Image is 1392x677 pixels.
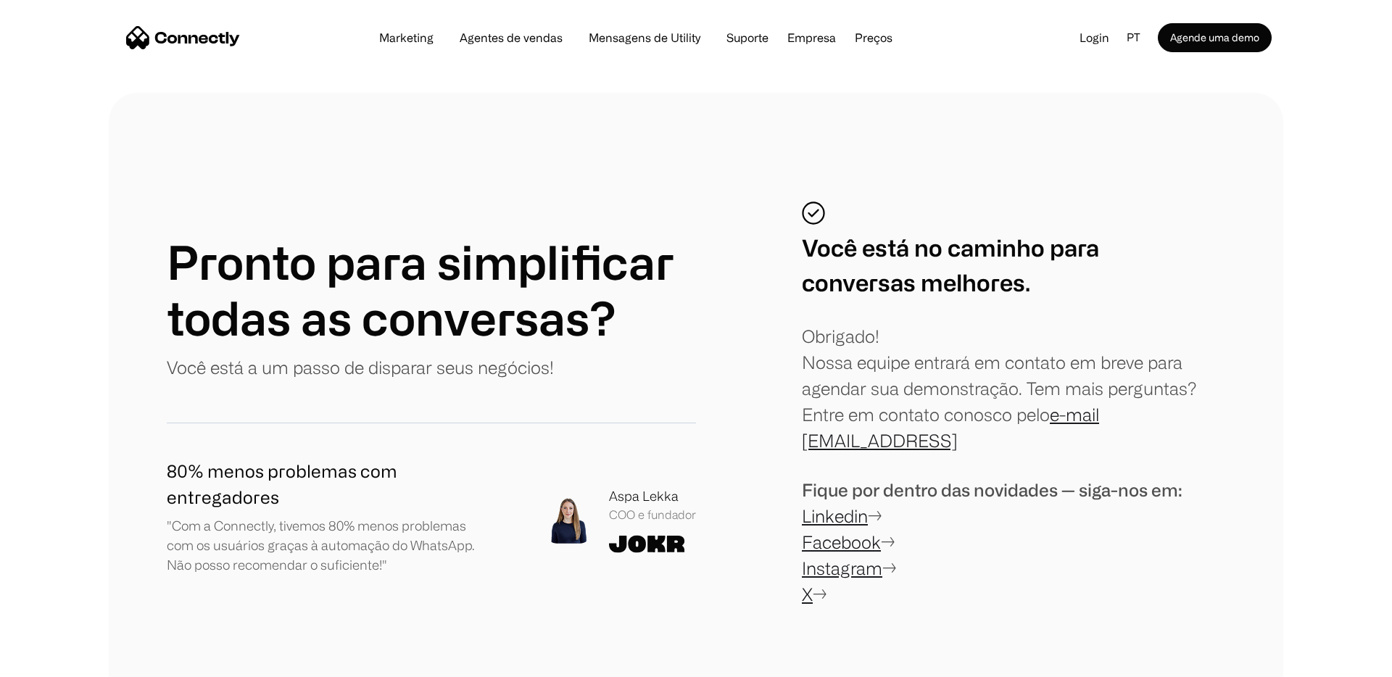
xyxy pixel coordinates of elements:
a: Instagram [802,558,882,578]
a: home [126,27,240,49]
div: pt [1121,27,1158,49]
h1: Pronto para simplificar todas as conversas? [167,234,696,346]
a: Mensagens de Utility [577,32,712,43]
p: "Com a Connectly, tivemos 80% menos problemas com os usuários graças à automação do WhatsApp. Não... [167,516,484,575]
a: Agentes de vendas [448,32,574,43]
div: Aspa Lekka [609,486,696,506]
ul: Language list [29,652,87,672]
div: Você está no caminho para conversas melhores. [802,230,1099,300]
a: Facebook [802,532,881,552]
a: Suporte [715,32,780,43]
div: pt [1127,27,1140,49]
div: COO e fundador [609,506,696,523]
div: Obrigado! Nossa equipe entrará em contato em breve para agendar sua demonstração. Tem mais pergun... [802,323,1225,454]
p: → → → → [802,477,1182,607]
a: Login [1068,27,1121,49]
a: Linkedin [802,506,868,526]
h1: 80% menos problemas com entregadores [167,458,484,510]
div: Empresa [783,28,840,48]
div: Empresa [787,28,836,48]
a: Marketing [368,32,445,43]
span: Fique por dentro das novidades — siga-nos em: [802,480,1182,499]
a: X [802,584,813,604]
aside: Language selected: Português (Brasil) [14,650,87,672]
p: Você está a um passo de disparar seus negócios! [167,354,554,381]
a: Preços [843,32,904,43]
a: Agende uma demo [1158,23,1272,52]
